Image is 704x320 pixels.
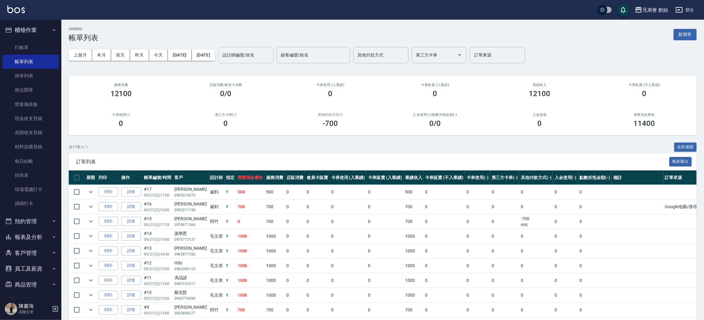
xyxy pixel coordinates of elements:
[578,170,612,185] th: 點數折抵金額(-)
[174,230,207,237] div: 謝華恩
[92,49,111,61] button: 本月
[86,291,95,300] button: expand row
[99,232,118,241] button: 列印
[174,252,207,257] p: 0963877350
[305,200,330,214] td: 0
[236,303,265,317] td: 700
[236,229,265,244] td: 1000
[121,217,141,226] a: 詳情
[612,170,663,185] th: 備註
[208,273,224,288] td: 毛主席
[192,49,215,61] button: [DATE]
[404,303,424,317] td: 700
[490,229,520,244] td: 0
[236,259,265,273] td: 1000
[121,305,141,315] a: 詳情
[2,22,59,38] button: 櫃檯作業
[208,288,224,302] td: 毛主席
[578,185,612,199] td: 0
[404,229,424,244] td: 1000
[2,83,59,97] a: 座位開單
[519,170,553,185] th: 其他付款方式(-)
[424,170,465,185] th: 卡券販賣 (不入業績)
[265,273,285,288] td: 1000
[285,273,305,288] td: 0
[553,303,578,317] td: 0
[538,119,542,128] h3: 0
[465,229,490,244] td: 0
[424,244,465,258] td: 0
[86,232,95,241] button: expand row
[634,119,655,128] h3: 11400
[265,185,285,199] td: 500
[142,185,173,199] td: #17
[305,214,330,229] td: 0
[236,273,265,288] td: 1000
[142,273,173,288] td: #11
[174,275,207,281] div: 馮品諺
[578,288,612,302] td: 0
[174,207,207,213] p: 0952011748
[174,266,207,272] p: 0962080123
[2,292,59,308] button: 行銷工具
[144,310,171,316] p: 09/21 (日) 13:00
[285,113,375,117] h2: 其他付款方式(-)
[2,126,59,140] a: 高階收支登錄
[578,259,612,273] td: 0
[2,229,59,245] button: 報表及分析
[142,229,173,244] td: #14
[521,222,551,228] p: 轉帳
[19,303,50,309] h5: 陳慶鴻
[519,259,553,273] td: 0
[330,200,367,214] td: 0
[465,303,490,317] td: 0
[519,214,553,229] td: -700
[617,4,629,16] button: save
[578,214,612,229] td: 0
[490,214,520,229] td: 0
[121,187,141,197] a: 詳情
[2,55,59,69] a: 帳單列表
[224,200,236,214] td: Y
[236,185,265,199] td: 500
[305,170,330,185] th: 會員卡販賣
[632,4,671,16] button: 兄弟會 創始
[69,144,88,150] p: 共 17 筆, 1 / 1
[330,288,367,302] td: 0
[465,288,490,302] td: 0
[144,237,171,242] p: 09/21 (日) 15:00
[121,291,141,300] a: 詳情
[519,273,553,288] td: 0
[142,259,173,273] td: #12
[86,187,95,197] button: expand row
[174,193,207,198] p: 0903014570
[490,244,520,258] td: 0
[265,259,285,273] td: 1000
[2,261,59,277] button: 員工及薪資
[465,214,490,229] td: 0
[224,244,236,258] td: Y
[519,303,553,317] td: 0
[330,303,367,317] td: 0
[305,303,330,317] td: 0
[519,244,553,258] td: 0
[305,244,330,258] td: 0
[285,185,305,199] td: 0
[553,273,578,288] td: 0
[224,273,236,288] td: Y
[69,33,98,42] h3: 帳單列表
[305,288,330,302] td: 0
[121,202,141,212] a: 詳情
[578,303,612,317] td: 0
[553,185,578,199] td: 0
[99,202,118,212] button: 列印
[404,288,424,302] td: 1000
[86,276,95,285] button: expand row
[236,244,265,258] td: 1000
[578,244,612,258] td: 0
[642,6,668,14] div: 兄弟會 創始
[285,229,305,244] td: 0
[236,214,265,229] td: 0
[110,89,132,98] h3: 12100
[174,186,207,193] div: [PERSON_NAME]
